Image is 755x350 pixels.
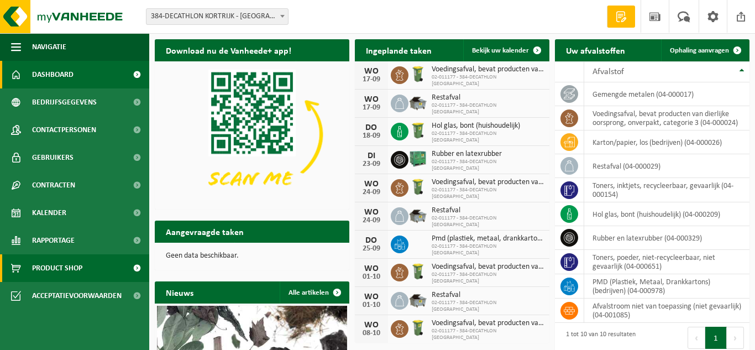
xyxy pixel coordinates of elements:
[705,327,727,349] button: 1
[408,262,427,281] img: WB-0140-HPE-GN-50
[432,271,544,285] span: 02-011177 - 384-DECATHLON [GEOGRAPHIC_DATA]
[32,61,74,88] span: Dashboard
[280,281,348,304] a: Alle artikelen
[32,116,96,144] span: Contactpersonen
[408,65,427,83] img: WB-0140-HPE-GN-50
[360,95,382,104] div: WO
[360,152,382,160] div: DI
[408,149,427,168] img: PB-HB-1400-HPE-GN-01
[432,243,544,257] span: 02-011177 - 384-DECATHLON [GEOGRAPHIC_DATA]
[432,263,544,271] span: Voedingsafval, bevat producten van dierlijke oorsprong, onverpakt, categorie 3
[432,102,544,116] span: 02-011177 - 384-DECATHLON [GEOGRAPHIC_DATA]
[360,245,382,253] div: 25-09
[432,328,544,341] span: 02-011177 - 384-DECATHLON [GEOGRAPHIC_DATA]
[360,208,382,217] div: WO
[360,236,382,245] div: DO
[360,330,382,337] div: 08-10
[32,282,122,310] span: Acceptatievoorwaarden
[155,281,205,303] h2: Nieuws
[432,93,544,102] span: Restafval
[146,9,288,24] span: 384-DECATHLON KORTRIJK - KORTRIJK
[584,130,749,154] td: karton/papier, los (bedrijven) (04-000026)
[408,177,427,196] img: WB-0140-HPE-GN-50
[560,326,636,350] div: 1 tot 10 van 10 resultaten
[432,130,544,144] span: 02-011177 - 384-DECATHLON [GEOGRAPHIC_DATA]
[432,122,544,130] span: Hol glas, bont (huishoudelijk)
[360,321,382,330] div: WO
[360,76,382,83] div: 17-09
[355,39,443,61] h2: Ingeplande taken
[155,61,349,207] img: Download de VHEPlus App
[360,123,382,132] div: DO
[155,39,302,61] h2: Download nu de Vanheede+ app!
[408,121,427,140] img: WB-0240-HPE-GN-50
[670,47,729,54] span: Ophaling aanvragen
[688,327,705,349] button: Previous
[32,199,66,227] span: Kalender
[584,299,749,323] td: afvalstroom niet van toepassing (niet gevaarlijk) (04-001085)
[32,144,74,171] span: Gebruikers
[584,82,749,106] td: gemengde metalen (04-000017)
[360,301,382,309] div: 01-10
[584,274,749,299] td: PMD (Plastiek, Metaal, Drankkartons) (bedrijven) (04-000978)
[360,217,382,224] div: 24-09
[360,264,382,273] div: WO
[32,33,66,61] span: Navigatie
[472,47,529,54] span: Bekijk uw kalender
[432,291,544,300] span: Restafval
[360,180,382,189] div: WO
[727,327,744,349] button: Next
[32,171,75,199] span: Contracten
[432,215,544,228] span: 02-011177 - 384-DECATHLON [GEOGRAPHIC_DATA]
[360,273,382,281] div: 01-10
[360,292,382,301] div: WO
[360,132,382,140] div: 18-09
[584,178,749,202] td: toners, inktjets, recycleerbaar, gevaarlijk (04-000154)
[661,39,748,61] a: Ophaling aanvragen
[432,178,544,187] span: Voedingsafval, bevat producten van dierlijke oorsprong, onverpakt, categorie 3
[584,250,749,274] td: toners, poeder, niet-recycleerbaar, niet gevaarlijk (04-000651)
[166,252,338,260] p: Geen data beschikbaar.
[432,234,544,243] span: Pmd (plastiek, metaal, drankkartons) (bedrijven)
[432,74,544,87] span: 02-011177 - 384-DECATHLON [GEOGRAPHIC_DATA]
[463,39,548,61] a: Bekijk uw kalender
[432,300,544,313] span: 02-011177 - 384-DECATHLON [GEOGRAPHIC_DATA]
[584,202,749,226] td: hol glas, bont (huishoudelijk) (04-000209)
[432,206,544,215] span: Restafval
[146,8,289,25] span: 384-DECATHLON KORTRIJK - KORTRIJK
[360,104,382,112] div: 17-09
[155,221,255,242] h2: Aangevraagde taken
[432,150,544,159] span: Rubber en latexrubber
[408,93,427,112] img: WB-5000-GAL-GY-01
[432,65,544,74] span: Voedingsafval, bevat producten van dierlijke oorsprong, onverpakt, categorie 3
[360,189,382,196] div: 24-09
[32,88,97,116] span: Bedrijfsgegevens
[32,227,75,254] span: Rapportage
[408,318,427,337] img: WB-0140-HPE-GN-50
[408,290,427,309] img: WB-5000-GAL-GY-01
[584,106,749,130] td: voedingsafval, bevat producten van dierlijke oorsprong, onverpakt, categorie 3 (04-000024)
[432,187,544,200] span: 02-011177 - 384-DECATHLON [GEOGRAPHIC_DATA]
[432,319,544,328] span: Voedingsafval, bevat producten van dierlijke oorsprong, onverpakt, categorie 3
[584,226,749,250] td: rubber en latexrubber (04-000329)
[593,67,624,76] span: Afvalstof
[432,159,544,172] span: 02-011177 - 384-DECATHLON [GEOGRAPHIC_DATA]
[360,67,382,76] div: WO
[408,206,427,224] img: WB-5000-GAL-GY-01
[360,160,382,168] div: 23-09
[555,39,636,61] h2: Uw afvalstoffen
[32,254,82,282] span: Product Shop
[584,154,749,178] td: restafval (04-000029)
